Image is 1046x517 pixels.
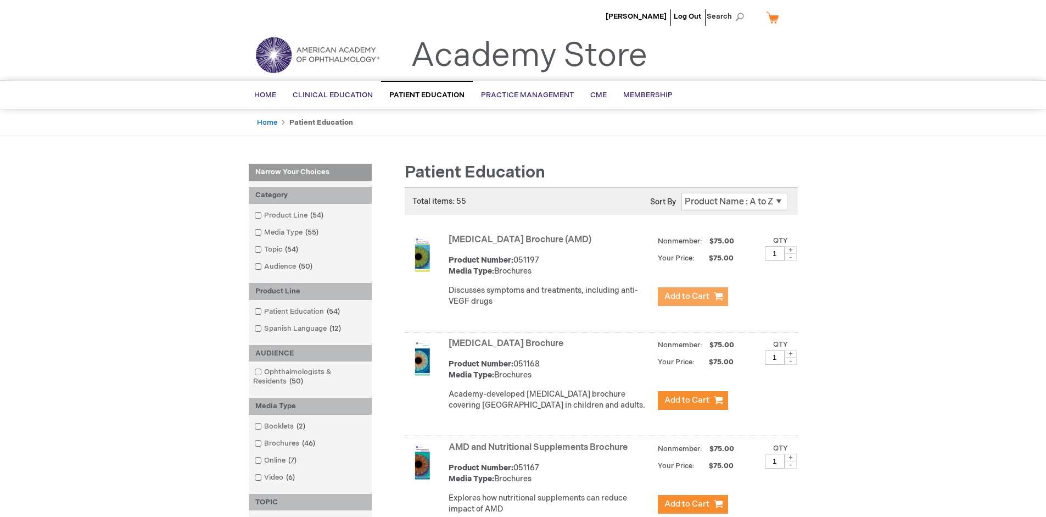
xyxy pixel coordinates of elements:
p: Explores how nutritional supplements can reduce impact of AMD [449,493,652,515]
label: Sort By [650,197,676,207]
p: Academy-developed [MEDICAL_DATA] brochure covering [GEOGRAPHIC_DATA] in children and adults. [449,389,652,411]
strong: Nonmember: [658,338,702,352]
a: [PERSON_NAME] [606,12,667,21]
span: Search [707,5,748,27]
strong: Narrow Your Choices [249,164,372,181]
a: [MEDICAL_DATA] Brochure (AMD) [449,235,591,245]
span: CME [590,91,607,99]
a: Topic54 [251,244,303,255]
span: 54 [282,245,301,254]
label: Qty [773,236,788,245]
span: $75.00 [708,444,736,453]
strong: Media Type: [449,266,494,276]
div: TOPIC [249,494,372,511]
a: Log Out [674,12,701,21]
p: Discusses symptoms and treatments, including anti-VEGF drugs [449,285,652,307]
strong: Product Number: [449,255,513,265]
a: [MEDICAL_DATA] Brochure [449,338,563,349]
a: Brochures46 [251,438,320,449]
div: Category [249,187,372,204]
div: Media Type [249,398,372,415]
span: Patient Education [389,91,465,99]
a: AMD and Nutritional Supplements Brochure [449,442,628,453]
span: 12 [327,324,344,333]
a: Audience50 [251,262,317,272]
span: Add to Cart [664,291,709,302]
div: Product Line [249,283,372,300]
strong: Your Price: [658,254,695,263]
strong: Your Price: [658,358,695,366]
span: 6 [283,473,298,482]
strong: Nonmember: [658,235,702,248]
img: Amblyopia Brochure [405,341,440,376]
a: Spanish Language12 [251,324,345,334]
span: $75.00 [696,358,735,366]
span: Total items: 55 [412,197,466,206]
a: Patient Education54 [251,307,344,317]
span: Clinical Education [293,91,373,99]
strong: Media Type: [449,474,494,483]
a: Online7 [251,455,301,466]
div: 051168 Brochures [449,359,652,381]
span: Patient Education [405,163,545,182]
span: 55 [303,228,321,237]
input: Qty [765,454,785,469]
span: $75.00 [696,462,735,470]
a: Academy Store [411,36,647,76]
a: Booklets2 [251,421,310,432]
div: 051167 Brochures [449,463,652,485]
input: Qty [765,246,785,261]
strong: Nonmember: [658,442,702,456]
div: AUDIENCE [249,345,372,362]
span: Membership [623,91,673,99]
span: 7 [286,456,299,465]
span: $75.00 [696,254,735,263]
button: Add to Cart [658,495,728,514]
img: AMD and Nutritional Supplements Brochure [405,444,440,480]
span: 50 [296,262,315,271]
img: Age-Related Macular Degeneration Brochure (AMD) [405,237,440,272]
strong: Your Price: [658,462,695,470]
a: Product Line54 [251,210,328,221]
button: Add to Cart [658,287,728,306]
span: $75.00 [708,237,736,246]
span: 54 [307,211,326,220]
span: Add to Cart [664,395,709,405]
span: $75.00 [708,341,736,349]
span: 2 [294,422,308,431]
input: Qty [765,350,785,365]
strong: Product Number: [449,359,513,369]
a: Video6 [251,472,299,483]
span: 46 [299,439,318,448]
span: Home [254,91,276,99]
button: Add to Cart [658,391,728,410]
strong: Product Number: [449,463,513,472]
strong: Patient Education [289,118,353,127]
strong: Media Type: [449,370,494,380]
span: 54 [324,307,343,316]
a: Home [257,118,277,127]
label: Qty [773,340,788,349]
span: Add to Cart [664,499,709,509]
span: Practice Management [481,91,574,99]
div: 051197 Brochures [449,255,652,277]
a: Media Type55 [251,227,323,238]
span: 50 [287,377,306,386]
a: Ophthalmologists & Residents50 [251,367,369,387]
label: Qty [773,444,788,453]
